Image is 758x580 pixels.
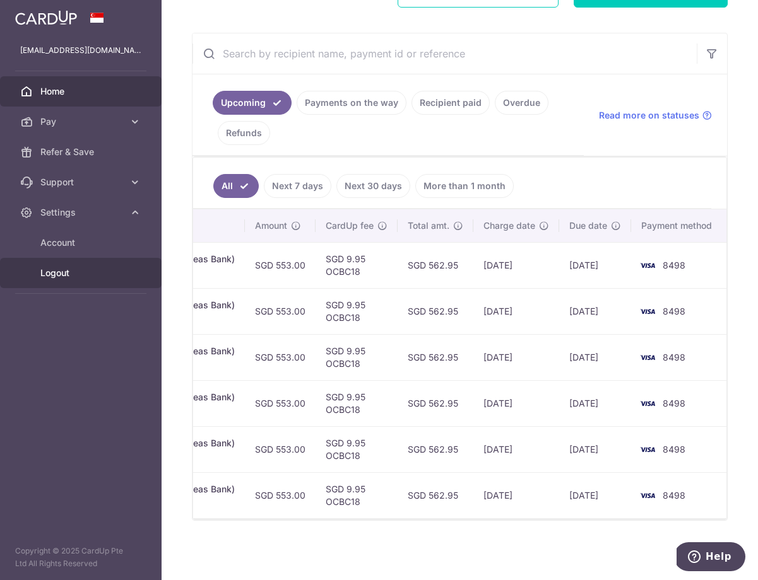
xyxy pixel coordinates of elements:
[599,109,712,122] a: Read more on statuses
[473,334,559,380] td: [DATE]
[40,267,124,279] span: Logout
[213,174,259,198] a: All
[473,380,559,426] td: [DATE]
[316,380,398,426] td: SGD 9.95 OCBC18
[297,91,406,115] a: Payments on the way
[473,472,559,518] td: [DATE]
[20,44,141,57] p: [EMAIL_ADDRESS][DOMAIN_NAME]
[316,242,398,288] td: SGD 9.95 OCBC18
[559,426,631,472] td: [DATE]
[559,242,631,288] td: [DATE]
[635,396,660,411] img: Bank Card
[326,219,374,232] span: CardUp fee
[40,236,124,249] span: Account
[398,288,473,334] td: SGD 562.95
[245,242,316,288] td: SGD 553.00
[663,490,685,501] span: 8498
[559,472,631,518] td: [DATE]
[336,174,410,198] a: Next 30 days
[635,258,660,273] img: Bank Card
[40,206,124,219] span: Settings
[245,426,316,472] td: SGD 553.00
[663,306,685,316] span: 8498
[245,288,316,334] td: SGD 553.00
[635,442,660,457] img: Bank Card
[483,219,535,232] span: Charge date
[473,426,559,472] td: [DATE]
[264,174,331,198] a: Next 7 days
[599,109,699,122] span: Read more on statuses
[473,288,559,334] td: [DATE]
[213,91,292,115] a: Upcoming
[40,85,124,98] span: Home
[255,219,287,232] span: Amount
[245,472,316,518] td: SGD 553.00
[412,91,490,115] a: Recipient paid
[218,121,270,145] a: Refunds
[245,334,316,380] td: SGD 553.00
[398,334,473,380] td: SGD 562.95
[15,10,77,25] img: CardUp
[316,334,398,380] td: SGD 9.95 OCBC18
[245,380,316,426] td: SGD 553.00
[559,380,631,426] td: [DATE]
[635,350,660,365] img: Bank Card
[316,288,398,334] td: SGD 9.95 OCBC18
[559,334,631,380] td: [DATE]
[631,209,727,242] th: Payment method
[677,542,745,574] iframe: Opens a widget where you can find more information
[398,472,473,518] td: SGD 562.95
[663,444,685,455] span: 8498
[398,380,473,426] td: SGD 562.95
[559,288,631,334] td: [DATE]
[663,352,685,362] span: 8498
[398,426,473,472] td: SGD 562.95
[40,146,124,158] span: Refer & Save
[316,472,398,518] td: SGD 9.95 OCBC18
[316,426,398,472] td: SGD 9.95 OCBC18
[663,260,685,270] span: 8498
[663,398,685,409] span: 8498
[40,176,124,188] span: Support
[495,91,548,115] a: Overdue
[473,242,559,288] td: [DATE]
[398,242,473,288] td: SGD 562.95
[415,174,514,198] a: More than 1 month
[569,219,607,232] span: Due date
[40,115,124,128] span: Pay
[192,33,697,74] input: Search by recipient name, payment id or reference
[635,304,660,319] img: Bank Card
[635,488,660,503] img: Bank Card
[408,219,449,232] span: Total amt.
